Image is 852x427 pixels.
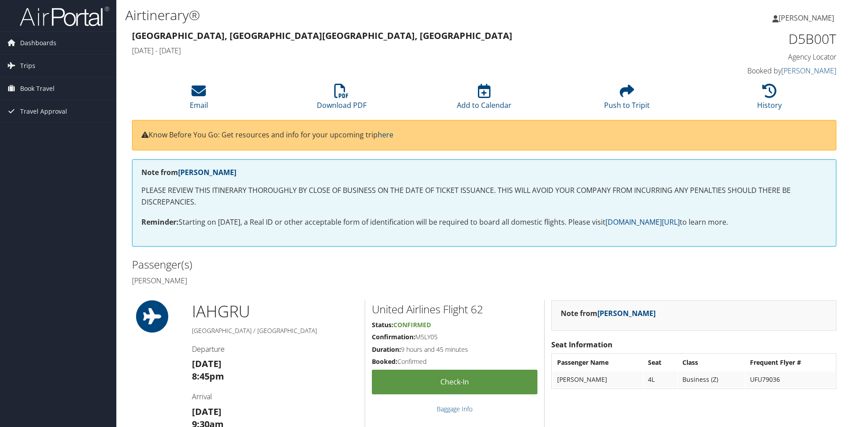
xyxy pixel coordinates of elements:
strong: Duration: [372,345,401,354]
h2: United Airlines Flight 62 [372,302,537,317]
strong: Note from [141,167,236,177]
span: Trips [20,55,35,77]
h2: Passenger(s) [132,257,477,272]
a: Baggage Info [437,405,473,413]
strong: 8:45pm [192,370,224,382]
th: Passenger Name [553,354,643,371]
th: Seat [643,354,677,371]
a: Check-in [372,370,537,394]
h4: [DATE] - [DATE] [132,46,657,56]
strong: [DATE] [192,406,222,418]
span: Book Travel [20,77,55,100]
h4: [PERSON_NAME] [132,276,477,286]
strong: Seat Information [551,340,613,350]
a: Download PDF [317,89,366,110]
a: Add to Calendar [457,89,511,110]
a: [PERSON_NAME] [772,4,843,31]
a: [PERSON_NAME] [781,66,836,76]
h4: Arrival [192,392,358,401]
td: Business (Z) [678,371,745,388]
strong: Confirmation: [372,333,415,341]
th: Class [678,354,745,371]
td: UFU79036 [745,371,835,388]
strong: [GEOGRAPHIC_DATA], [GEOGRAPHIC_DATA] [GEOGRAPHIC_DATA], [GEOGRAPHIC_DATA] [132,30,512,42]
a: [DOMAIN_NAME][URL] [605,217,680,227]
h5: 9 hours and 45 minutes [372,345,537,354]
h4: Booked by [670,66,836,76]
strong: Status: [372,320,393,329]
strong: [DATE] [192,358,222,370]
p: Know Before You Go: Get resources and info for your upcoming trip [141,129,827,141]
span: Travel Approval [20,100,67,123]
a: [PERSON_NAME] [597,308,656,318]
h1: Airtinerary® [125,6,604,25]
p: PLEASE REVIEW THIS ITINERARY THOROUGHLY BY CLOSE OF BUSINESS ON THE DATE OF TICKET ISSUANCE. THIS... [141,185,827,208]
h1: D5B00T [670,30,836,48]
a: History [757,89,782,110]
h4: Agency Locator [670,52,836,62]
h1: IAH GRU [192,300,358,323]
h5: [GEOGRAPHIC_DATA] / [GEOGRAPHIC_DATA] [192,326,358,335]
td: [PERSON_NAME] [553,371,643,388]
a: Push to Tripit [604,89,650,110]
strong: Booked: [372,357,397,366]
a: here [378,130,393,140]
h5: Confirmed [372,357,537,366]
p: Starting on [DATE], a Real ID or other acceptable form of identification will be required to boar... [141,217,827,228]
strong: Note from [561,308,656,318]
a: [PERSON_NAME] [178,167,236,177]
span: [PERSON_NAME] [779,13,834,23]
span: Confirmed [393,320,431,329]
h5: M5LY05 [372,333,537,342]
img: airportal-logo.png [20,6,109,27]
strong: Reminder: [141,217,179,227]
h4: Departure [192,344,358,354]
span: Dashboards [20,32,56,54]
a: Email [190,89,208,110]
td: 4L [643,371,677,388]
th: Frequent Flyer # [745,354,835,371]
